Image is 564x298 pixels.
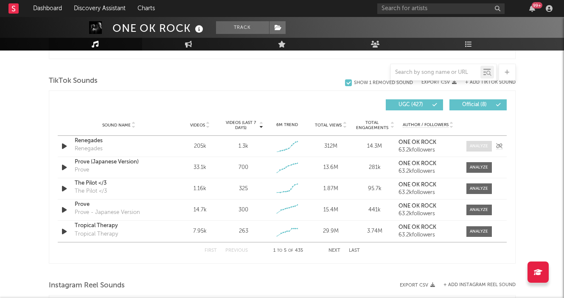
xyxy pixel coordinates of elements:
div: Show 1 Removed Sound [354,80,413,86]
a: Renegades [75,137,163,145]
div: 63.2k followers [398,232,457,238]
a: ONE OK ROCK [398,203,457,209]
button: + Add TikTok Sound [457,80,516,85]
div: 14.7k [180,206,220,214]
div: 325 [239,185,248,193]
span: Total Engagements [355,120,389,130]
input: Search for artists [377,3,505,14]
button: + Add Instagram Reel Sound [443,283,516,287]
span: Videos (last 7 days) [224,120,258,130]
div: 63.2k followers [398,211,457,217]
span: Total Views [315,123,342,128]
strong: ONE OK ROCK [398,182,436,188]
button: Previous [225,248,248,253]
div: 15.4M [311,206,351,214]
div: 312M [311,142,351,151]
div: 63.2k followers [398,169,457,174]
div: ONE OK ROCK [112,21,205,35]
div: 95.7k [355,185,394,193]
span: to [277,249,282,253]
button: First [205,248,217,253]
a: ONE OK ROCK [398,182,457,188]
strong: ONE OK ROCK [398,161,436,166]
div: Renegades [75,145,103,153]
input: Search by song name or URL [391,69,480,76]
div: 1.16k [180,185,220,193]
div: Prove [75,166,89,174]
button: Official(8) [449,99,507,110]
div: 3.74M [355,227,394,236]
a: The Pilot </3 [75,179,163,188]
div: 1.3k [239,142,248,151]
button: Export CSV [421,80,457,85]
strong: ONE OK ROCK [398,225,436,230]
span: Instagram Reel Sounds [49,281,125,291]
div: 99 + [532,2,542,8]
div: Prove - Japanese Version [75,208,140,217]
div: 205k [180,142,220,151]
div: 13.6M [311,163,351,172]
div: 700 [239,163,248,172]
a: Prove (Japanese Version) [75,158,163,166]
div: 1.87M [311,185,351,193]
div: 281k [355,163,394,172]
span: Author / Followers [403,122,449,128]
span: Official ( 8 ) [455,102,494,107]
button: + Add TikTok Sound [465,80,516,85]
a: ONE OK ROCK [398,140,457,146]
div: 63.2k followers [398,190,457,196]
div: 300 [239,206,248,214]
strong: ONE OK ROCK [398,203,436,209]
span: of [288,249,293,253]
a: ONE OK ROCK [398,225,457,231]
button: Next [328,248,340,253]
button: Export CSV [400,283,435,288]
span: Videos [190,123,205,128]
strong: ONE OK ROCK [398,140,436,145]
button: UGC(427) [386,99,443,110]
div: 263 [239,227,248,236]
span: TikTok Sounds [49,76,98,86]
a: Tropical Therapy [75,222,163,230]
a: Prove [75,200,163,209]
div: 29.9M [311,227,351,236]
div: 441k [355,206,394,214]
div: The Pilot </3 [75,187,107,196]
div: + Add Instagram Reel Sound [435,283,516,287]
span: UGC ( 427 ) [391,102,430,107]
div: 14.3M [355,142,394,151]
div: 1 5 435 [265,246,311,256]
span: Sound Name [102,123,131,128]
div: 7.95k [180,227,220,236]
div: 63.2k followers [398,147,457,153]
div: Tropical Therapy [75,230,118,239]
button: Track [216,21,269,34]
button: Last [349,248,360,253]
button: 99+ [529,5,535,12]
div: 6M Trend [267,122,307,128]
a: ONE OK ROCK [398,161,457,167]
div: 33.1k [180,163,220,172]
